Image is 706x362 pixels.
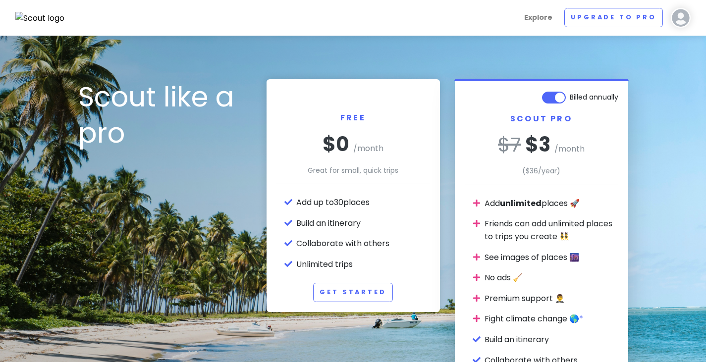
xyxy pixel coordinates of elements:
h2: Scout Pro [465,114,618,132]
p: Great for small, quick trips [276,165,430,176]
li: Premium support 🤵‍♂️ [485,292,618,305]
li: Build an itinerary [485,333,618,346]
strong: unlimited [500,198,542,209]
a: Get Started [313,283,392,302]
li: Collaborate with others [296,237,430,250]
img: Scout logo [15,12,65,25]
a: Upgrade to Pro [564,8,663,27]
img: User profile [671,8,691,28]
span: $0 [323,130,349,158]
span: Billed annually [570,92,618,103]
p: ($ 36 /year) [465,165,618,176]
h2: Free [276,89,430,131]
li: Unlimited trips [296,258,430,271]
li: Add up to 30 places [296,196,430,209]
li: Friends can add unlimited places to trips you create 👯 [485,217,618,243]
span: /month [554,143,585,155]
li: No ads 🧹 [485,271,618,284]
li: Add places 🚀 [485,197,618,210]
del: $ 7 [498,131,521,158]
span: /month [353,143,383,154]
li: Build an itinerary [296,217,430,230]
a: Explore [520,8,556,27]
h1: Scout like a pro [78,79,252,152]
span: $ 3 [525,131,550,158]
li: See images of places 🌆 [485,251,618,264]
li: Fight climate change [485,312,618,325]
